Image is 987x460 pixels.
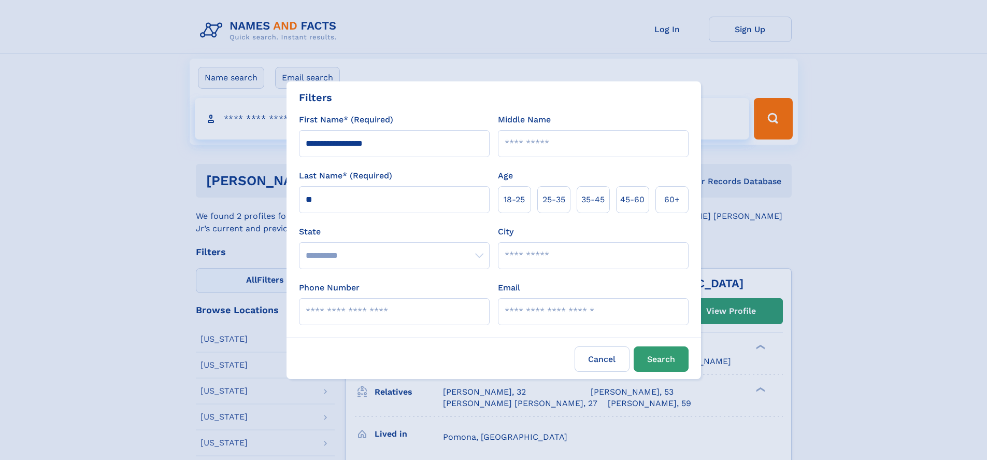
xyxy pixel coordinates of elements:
[498,226,513,238] label: City
[664,193,680,206] span: 60+
[299,90,332,105] div: Filters
[581,193,605,206] span: 35‑45
[498,282,520,294] label: Email
[504,193,525,206] span: 18‑25
[575,346,630,372] label: Cancel
[634,346,689,372] button: Search
[299,226,490,238] label: State
[299,282,360,294] label: Phone Number
[498,114,551,126] label: Middle Name
[542,193,565,206] span: 25‑35
[620,193,645,206] span: 45‑60
[498,170,513,182] label: Age
[299,114,393,126] label: First Name* (Required)
[299,170,392,182] label: Last Name* (Required)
